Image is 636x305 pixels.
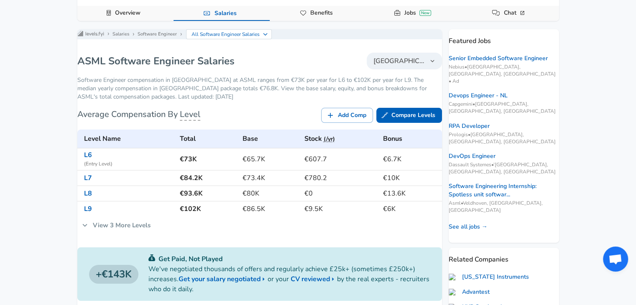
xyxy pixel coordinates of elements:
div: Company Data Navigation [77,6,559,21]
a: Overview [112,6,144,20]
h6: €65.7K [243,153,298,165]
p: Software Engineer compensation in [GEOGRAPHIC_DATA] at ASML ranges from €73K per year for L6 to €... [77,76,442,101]
h6: €780.2 [304,172,376,184]
a: L6 [84,150,92,160]
h6: €84.2K [180,172,236,184]
div: New [419,10,431,16]
h1: ASML Software Engineer Salaries [77,54,235,68]
a: €143K [89,265,138,284]
span: Asml • Veldhoven, [GEOGRAPHIC_DATA], [GEOGRAPHIC_DATA] [449,200,559,214]
a: Chat [501,6,529,20]
a: Compare Levels [376,108,442,123]
h6: €93.6K [180,188,236,199]
h6: €6.7K [383,153,438,165]
a: L7 [84,173,92,183]
h6: €73K [180,153,236,165]
a: L9 [84,204,92,213]
img: svg+xml;base64,PHN2ZyB4bWxucz0iaHR0cDovL3d3dy53My5vcmcvMjAwMC9zdmciIGZpbGw9IiMwYzU0NjAiIHZpZXdCb3... [148,254,155,261]
div: Open chat [603,247,628,272]
h6: €86.5K [243,203,298,215]
span: ( Entry Level ) [84,160,173,168]
span: Nebius • [GEOGRAPHIC_DATA], [GEOGRAPHIC_DATA], [GEOGRAPHIC_DATA] • Ad [449,64,559,85]
h6: Base [243,133,298,145]
span: Capgemini • [GEOGRAPHIC_DATA], [GEOGRAPHIC_DATA], [GEOGRAPHIC_DATA] [449,101,559,115]
button: (/yr) [324,134,335,145]
p: Featured Jobs [449,29,559,46]
img: advantest.com [449,289,459,295]
a: Software Engineer [138,31,177,38]
h6: Total [180,133,236,145]
h6: €9.5K [304,203,376,215]
h6: €80K [243,188,298,199]
a: Advantest [449,288,490,296]
p: All Software Engineer Salaries [192,30,260,38]
a: DevOps Engineer [449,152,496,160]
p: Related Companies [449,248,559,264]
h6: €73.4K [243,172,298,184]
span: Dassault Systemes • ’[GEOGRAPHIC_DATA], [GEOGRAPHIC_DATA], [GEOGRAPHIC_DATA] [449,161,559,175]
p: Get Paid, Not Played [148,254,430,264]
a: See all jobs → [449,223,488,231]
a: [US_STATE] Instruments [449,273,529,281]
h6: €10K [383,172,438,184]
a: RPA Developer [449,122,490,130]
a: Software Engineering Internship: Spotless unit softwar... [449,182,559,199]
h6: €102K [180,203,236,215]
a: Add Comp [321,108,373,123]
h6: Average Compensation By [77,108,200,121]
span: Level [180,109,200,121]
a: Get your salary negotiated [179,274,268,284]
a: L8 [84,189,92,198]
span: [GEOGRAPHIC_DATA] [373,56,425,66]
a: Devops Engineer - NL [449,91,508,100]
a: Salaries [112,31,129,38]
a: Benefits [307,6,336,20]
img: ti.com [449,274,459,280]
button: [GEOGRAPHIC_DATA] [367,53,442,69]
a: Senior Embedded Software Engineer [449,54,548,63]
a: JobsNew [401,6,434,20]
a: CV reviewed [291,274,337,284]
h6: €13.6K [383,188,438,199]
a: Salaries [211,6,240,20]
table: ASML's Software Engineer levels [77,130,442,216]
a: View 3 More Levels [77,216,155,234]
h6: €607.7 [304,153,376,165]
h6: Stock [304,133,376,145]
p: We've negotiated thousands of offers and regularly achieve £25k+ (sometimes £250k+) increases. or... [148,264,430,294]
h6: Level Name [84,133,173,145]
h6: €6K [383,203,438,215]
h6: €0 [304,188,376,199]
h6: Bonus [383,133,438,145]
span: Prologis • [GEOGRAPHIC_DATA], [GEOGRAPHIC_DATA], [GEOGRAPHIC_DATA] [449,131,559,145]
